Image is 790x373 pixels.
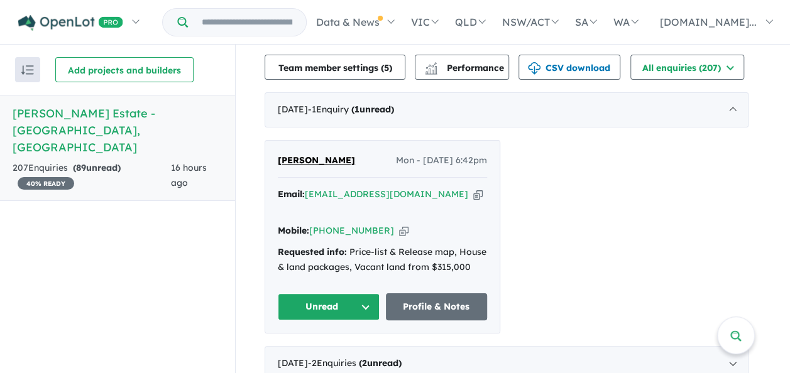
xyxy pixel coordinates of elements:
[265,55,405,80] button: Team member settings (5)
[278,293,380,320] button: Unread
[190,9,304,36] input: Try estate name, suburb, builder or developer
[171,162,207,188] span: 16 hours ago
[278,225,309,236] strong: Mobile:
[425,62,437,69] img: line-chart.svg
[73,162,121,173] strong: ( unread)
[18,15,123,31] img: Openlot PRO Logo White
[55,57,194,82] button: Add projects and builders
[278,153,355,168] a: [PERSON_NAME]
[399,224,409,237] button: Copy
[308,357,402,369] span: - 2 Enquir ies
[518,55,620,80] button: CSV download
[354,104,359,115] span: 1
[384,62,389,73] span: 5
[415,55,509,80] button: Performance
[21,65,34,75] img: sort.svg
[305,188,468,200] a: [EMAIL_ADDRESS][DOMAIN_NAME]
[425,66,437,74] img: bar-chart.svg
[278,246,347,257] strong: Requested info:
[362,357,367,369] span: 2
[359,357,402,369] strong: ( unread)
[76,162,86,173] span: 89
[396,153,487,168] span: Mon - [DATE] 6:42pm
[278,188,305,200] strong: Email:
[278,154,355,166] span: [PERSON_NAME]
[18,177,74,190] span: 40 % READY
[386,293,488,320] a: Profile & Notes
[13,105,222,156] h5: [PERSON_NAME] Estate - [GEOGRAPHIC_DATA] , [GEOGRAPHIC_DATA]
[528,62,540,75] img: download icon
[660,16,757,28] span: [DOMAIN_NAME]...
[278,245,487,275] div: Price-list & Release map, House & land packages, Vacant land from $315,000
[351,104,394,115] strong: ( unread)
[13,161,171,191] div: 207 Enquir ies
[473,188,483,201] button: Copy
[265,92,749,127] div: [DATE]
[309,225,394,236] a: [PHONE_NUMBER]
[630,55,744,80] button: All enquiries (207)
[308,104,394,115] span: - 1 Enquir y
[427,62,504,73] span: Performance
